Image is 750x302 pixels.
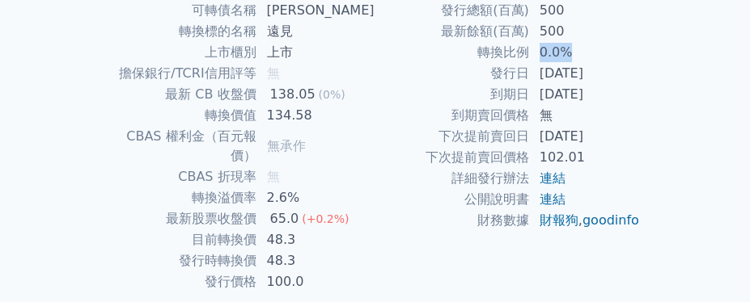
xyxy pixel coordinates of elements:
[530,63,641,84] td: [DATE]
[257,42,375,63] td: 上市
[257,187,375,208] td: 2.6%
[375,21,530,42] td: 最新餘額(百萬)
[375,189,530,210] td: 公開說明書
[530,42,641,63] td: 0.0%
[540,212,578,228] a: 財報狗
[375,105,530,126] td: 到期賣回價格
[540,170,566,186] a: 連結
[375,168,530,189] td: 詳細發行辦法
[110,84,257,105] td: 最新 CB 收盤價
[110,105,257,126] td: 轉換價值
[302,212,349,225] span: (+0.2%)
[530,105,641,126] td: 無
[110,271,257,292] td: 發行價格
[267,65,280,81] span: 無
[375,126,530,147] td: 下次提前賣回日
[375,84,530,105] td: 到期日
[110,42,257,63] td: 上市櫃別
[319,88,345,101] span: (0%)
[267,209,303,229] div: 65.0
[530,147,641,168] td: 102.01
[110,229,257,250] td: 目前轉換價
[257,271,375,292] td: 100.0
[267,85,319,104] div: 138.05
[583,212,639,228] a: goodinfo
[257,105,375,126] td: 134.58
[110,250,257,271] td: 發行時轉換價
[110,126,257,166] td: CBAS 權利金（百元報價）
[110,166,257,187] td: CBAS 折現率
[375,210,530,231] td: 財務數據
[530,210,641,231] td: ,
[110,63,257,84] td: 擔保銀行/TCRI信用評等
[267,138,306,153] span: 無承作
[257,250,375,271] td: 48.3
[530,84,641,105] td: [DATE]
[375,63,530,84] td: 發行日
[110,187,257,208] td: 轉換溢價率
[267,169,280,184] span: 無
[375,42,530,63] td: 轉換比例
[110,21,257,42] td: 轉換標的名稱
[530,126,641,147] td: [DATE]
[375,147,530,168] td: 下次提前賣回價格
[540,191,566,207] a: 連結
[110,208,257,229] td: 最新股票收盤價
[257,229,375,250] td: 48.3
[530,21,641,42] td: 500
[257,21,375,42] td: 遠見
